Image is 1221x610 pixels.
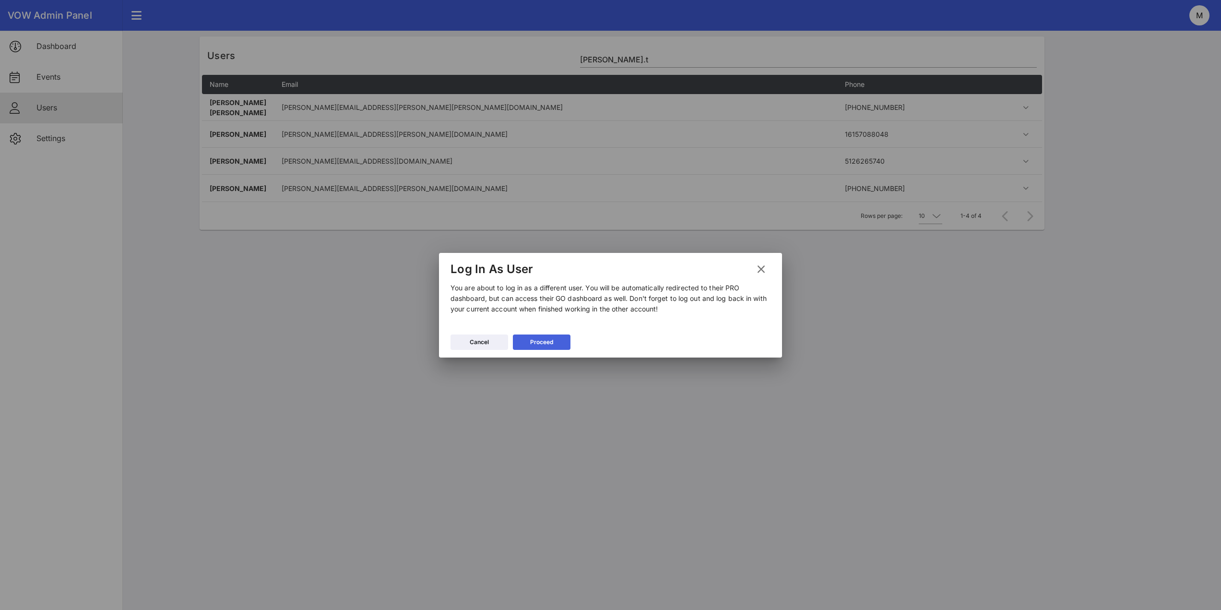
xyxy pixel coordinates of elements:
[450,335,508,350] button: Cancel
[530,337,553,347] div: Proceed
[450,283,771,314] p: You are about to log in as a different user. You will be automatically redirected to their PRO da...
[513,335,570,350] button: Proceed
[450,262,533,276] div: Log In As User
[470,337,489,347] div: Cancel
